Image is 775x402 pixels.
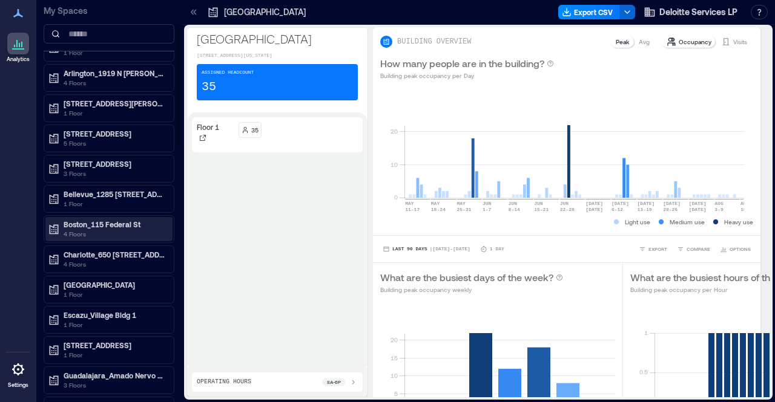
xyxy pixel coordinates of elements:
[560,201,569,206] text: JUN
[64,199,165,209] p: 1 Floor
[380,270,553,285] p: What are the busiest days of the week?
[64,189,165,199] p: Bellevue_1285 [STREET_ADDRESS]
[64,108,165,118] p: 1 Floor
[405,201,414,206] text: MAY
[64,169,165,178] p: 3 Floors
[674,243,713,255] button: COMPARE
[327,378,341,386] p: 8a - 6p
[391,336,398,343] tspan: 20
[687,245,710,253] span: COMPARE
[391,354,398,361] tspan: 15
[639,37,650,47] p: Avg
[394,390,398,397] tspan: 5
[64,259,165,269] p: 4 Floors
[380,71,554,80] p: Building peak occupancy per Day
[733,37,747,47] p: Visits
[64,129,165,138] p: [STREET_ADDRESS]
[197,377,251,387] p: Operating Hours
[197,52,358,59] p: [STREET_ADDRESS][US_STATE]
[625,217,650,227] p: Light use
[251,125,259,135] p: 35
[64,138,165,148] p: 5 Floors
[3,29,33,66] a: Analytics
[64,340,165,350] p: [STREET_ADDRESS]
[638,207,652,212] text: 13-19
[636,243,670,255] button: EXPORT
[64,219,165,229] p: Boston_115 Federal St
[64,280,165,290] p: [GEOGRAPHIC_DATA]
[197,122,219,132] p: Floor 1
[64,350,165,360] p: 1 Floor
[612,201,629,206] text: [DATE]
[640,2,741,22] button: Deloitte Services LP
[4,355,33,392] a: Settings
[638,201,655,206] text: [DATE]
[483,207,492,212] text: 1-7
[202,79,216,96] p: 35
[509,207,520,212] text: 8-14
[405,207,420,212] text: 11-17
[64,159,165,169] p: [STREET_ADDRESS]
[663,201,681,206] text: [DATE]
[616,37,629,47] p: Peak
[224,6,306,18] p: [GEOGRAPHIC_DATA]
[391,161,398,168] tspan: 10
[717,243,753,255] button: OPTIONS
[391,128,398,135] tspan: 20
[64,48,165,57] p: 1 Floor
[44,5,174,17] p: My Spaces
[679,37,711,47] p: Occupancy
[64,310,165,320] p: Escazu_Village Bldg 1
[648,245,667,253] span: EXPORT
[457,201,466,206] text: MAY
[585,201,603,206] text: [DATE]
[64,250,165,259] p: Charlotte_650 [STREET_ADDRESS][PERSON_NAME]
[380,243,473,255] button: Last 90 Days |[DATE]-[DATE]
[431,207,446,212] text: 18-24
[64,380,165,390] p: 3 Floors
[663,207,678,212] text: 20-26
[64,99,165,108] p: [STREET_ADDRESS][PERSON_NAME]
[457,207,471,212] text: 25-31
[689,207,707,212] text: [DATE]
[197,30,358,47] p: [GEOGRAPHIC_DATA]
[670,217,705,227] p: Medium use
[483,201,492,206] text: JUN
[64,78,165,88] p: 4 Floors
[64,371,165,380] p: Guadalajara_Amado Nervo #2200
[64,290,165,299] p: 1 Floor
[8,381,28,389] p: Settings
[64,68,165,78] p: Arlington_1919 N [PERSON_NAME]
[534,207,549,212] text: 15-21
[64,229,165,239] p: 4 Floors
[64,320,165,329] p: 1 Floor
[7,56,30,63] p: Analytics
[714,201,724,206] text: AUG
[730,245,751,253] span: OPTIONS
[509,201,518,206] text: JUN
[689,201,707,206] text: [DATE]
[558,5,620,19] button: Export CSV
[659,6,737,18] span: Deloitte Services LP
[560,207,575,212] text: 22-28
[380,56,544,71] p: How many people are in the building?
[740,207,755,212] text: 10-16
[391,372,398,379] tspan: 10
[644,329,648,336] tspan: 1
[534,201,543,206] text: JUN
[394,193,398,201] tspan: 0
[639,368,648,375] tspan: 0.5
[202,69,254,76] p: Assigned Headcount
[612,207,623,212] text: 6-12
[740,201,750,206] text: AUG
[490,245,504,253] p: 1 Day
[724,217,753,227] p: Heavy use
[585,207,603,212] text: [DATE]
[431,201,440,206] text: MAY
[380,285,563,294] p: Building peak occupancy weekly
[714,207,724,212] text: 3-9
[397,37,471,47] p: BUILDING OVERVIEW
